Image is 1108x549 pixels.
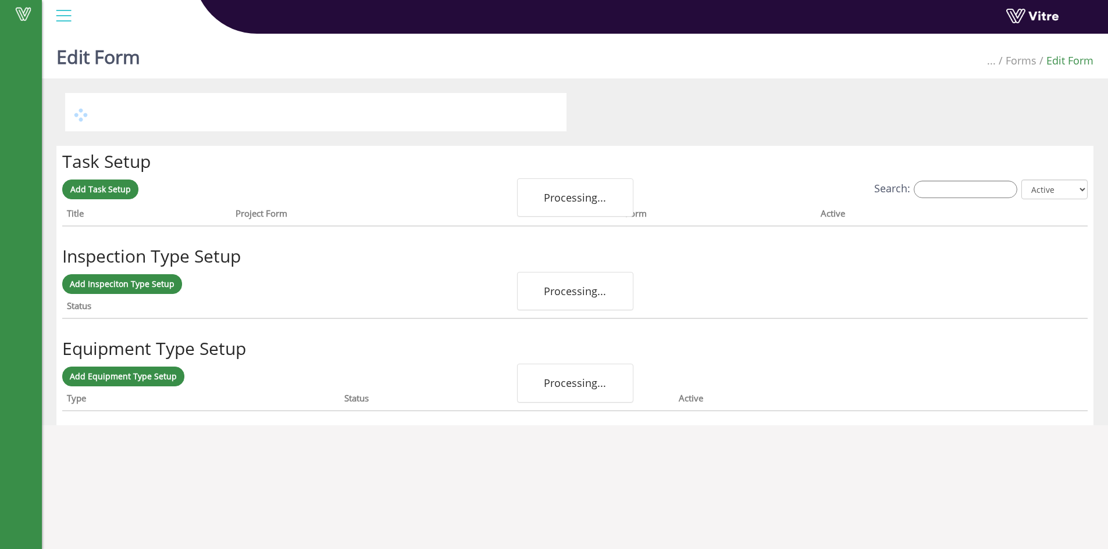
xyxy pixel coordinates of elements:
[517,364,633,402] div: Processing...
[621,204,816,227] th: Form
[62,389,340,411] th: Type
[517,178,633,217] div: Processing...
[521,297,965,319] th: Active
[517,272,633,310] div: Processing...
[62,367,184,386] a: Add Equipment Type Setup
[914,181,1017,198] input: Search:
[674,389,997,411] th: Active
[1036,52,1093,69] li: Edit Form
[62,180,138,199] a: Add Task Setup
[874,180,1017,198] label: Search:
[816,204,1029,227] th: Active
[62,297,521,319] th: Status
[70,184,131,195] span: Add Task Setup
[62,274,182,294] a: Add Inspeciton Type Setup
[62,152,1088,171] h2: Task Setup
[62,204,231,227] th: Title
[1006,53,1036,67] a: Forms
[62,339,1088,358] h2: Equipment Type Setup
[70,278,174,289] span: Add Inspeciton Type Setup
[231,204,621,227] th: Project Form
[56,29,140,78] h1: Edit Form
[340,389,674,411] th: Status
[70,371,177,382] span: Add Equipment Type Setup
[62,246,1088,265] h2: Inspection Type Setup
[987,53,996,67] span: ...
